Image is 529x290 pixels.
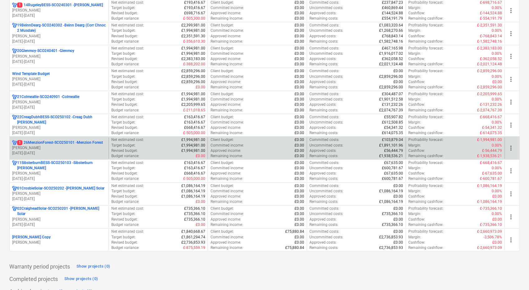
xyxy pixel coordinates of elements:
[309,97,343,102] p: Uncommitted costs :
[111,51,136,56] p: Target budget :
[295,62,304,67] p: £0.00
[111,79,138,85] p: Revised budget :
[382,16,403,21] p: £554,191.79
[379,74,403,79] p: £2,859,296.00
[295,130,304,136] p: £0.00
[12,240,106,245] p: [PERSON_NAME]
[181,74,205,79] p: £2,859,296.00
[382,56,403,62] p: £362,058.52
[477,46,502,51] p: £-2,383,183.00
[210,102,241,107] p: Approved income :
[210,120,244,125] p: Committed income :
[111,11,138,16] p: Revised budget :
[12,2,17,8] div: Project has multi currencies enabled
[384,160,403,166] p: £67,635.00
[480,102,502,107] p: £-131,232.26
[12,23,17,33] div: Project has multi currencies enabled
[309,85,338,90] p: Remaining costs :
[309,51,343,56] p: Uncommitted costs :
[408,11,425,16] p: Cashflow :
[12,54,106,59] p: [PERSON_NAME]
[492,120,502,125] p: 0.00%
[408,137,443,143] p: Profitability forecast :
[181,23,205,28] p: £2,399,981.00
[382,34,403,39] p: £768,843.14
[408,28,421,33] p: Margin :
[12,160,106,182] div: 11SibsterburnBESS-SCO250103 -Sibsterburn [PERSON_NAME][PERSON_NAME][DATE]-[DATE]
[309,160,339,166] p: Committed costs :
[111,74,136,79] p: Target budget :
[17,186,104,191] p: 01CrosbieSolar-SCO250202 - [PERSON_NAME] Solar
[295,34,304,39] p: £0.00
[295,85,304,90] p: £0.00
[309,16,338,21] p: Remaining costs :
[184,125,205,130] p: £668,416.67
[210,130,243,136] p: Remaining income :
[492,143,502,148] p: 0.00%
[295,137,304,143] p: £0.00
[295,46,304,51] p: £0.00
[181,51,205,56] p: £1,994,981.00
[408,148,425,153] p: Cashflow :
[111,120,136,125] p: Target budget :
[507,76,515,83] span: more_vert
[384,115,403,120] p: £55,907.82
[309,102,336,107] p: Approved costs :
[184,11,205,16] p: £698,716.67
[309,91,339,97] p: Committed costs :
[408,102,425,107] p: Cashflow :
[17,2,22,7] span: 1
[379,62,403,67] p: £2,021,124.48
[210,74,244,79] p: Committed income :
[12,115,17,125] div: Project has multi currencies enabled
[408,108,443,113] p: Remaining cashflow :
[379,23,403,28] p: £1,083,320.64
[12,140,17,145] div: Project has multi currencies enabled
[210,28,244,33] p: Committed income :
[507,53,515,60] span: more_vert
[181,137,205,143] p: £1,994,981.00
[408,39,443,44] p: Remaining cashflow :
[75,261,112,271] button: Show projects (0)
[17,160,106,171] p: 11SibsterburnBESS-SCO250103 - Sibsterburn [PERSON_NAME]
[492,28,502,33] p: 0.00%
[210,5,244,11] p: Committed income :
[111,46,144,51] p: Net estimated cost :
[382,120,403,125] p: £612,508.85
[111,85,139,90] p: Budget variance :
[492,74,502,79] p: 0.00%
[492,51,502,56] p: 0.00%
[12,39,106,44] p: [DATE] - [DATE]
[181,97,205,102] p: £1,994,981.00
[492,79,502,85] p: £0.00
[408,97,421,102] p: Margin :
[184,166,205,171] p: £163,416.67
[184,5,205,11] p: £193,416.67
[309,68,339,74] p: Committed costs :
[111,102,138,107] p: Revised budget :
[379,28,403,33] p: £1,268,270.66
[111,160,144,166] p: Net estimated cost :
[12,222,106,227] p: [DATE] - [DATE]
[309,5,343,11] p: Uncommitted costs :
[507,98,515,106] span: more_vert
[507,213,515,221] span: more_vert
[379,51,403,56] p: £1,916,017.02
[382,130,403,136] p: £614,075.35
[382,11,403,16] p: £144,524.88
[295,166,304,171] p: £0.00
[210,51,244,56] p: Committed income :
[295,68,304,74] p: £0.00
[408,153,443,159] p: Remaining cashflow :
[408,91,443,97] p: Profitability forecast :
[210,85,243,90] p: Remaining income :
[477,68,502,74] p: £-2,859,296.00
[111,68,144,74] p: Net estimated cost :
[309,108,338,113] p: Remaining costs :
[17,115,106,125] p: 22CreagDubhBESS-SCO250102 - Creag Dubh [PERSON_NAME]
[382,46,403,51] p: £467,165.98
[295,39,304,44] p: £0.00
[183,108,205,113] p: £-211,018.65
[482,148,502,153] p: £-56,444.79
[17,206,106,217] p: 02CraigheadSolar-SCO250201 - [PERSON_NAME] Solar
